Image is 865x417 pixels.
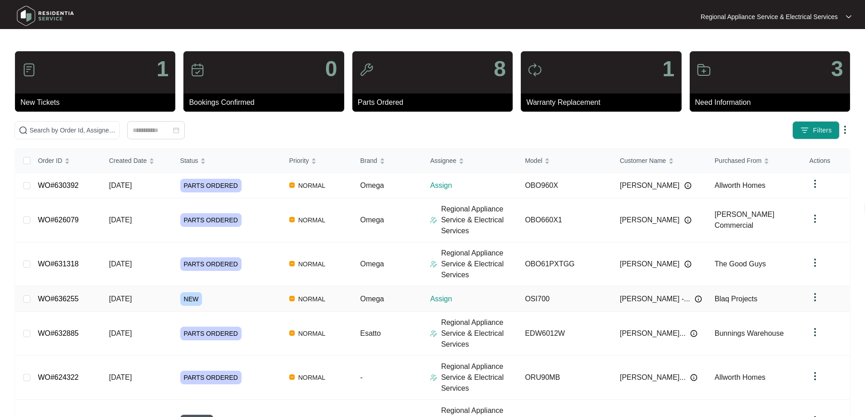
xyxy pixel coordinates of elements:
p: 3 [831,58,843,80]
img: dropdown arrow [846,15,851,19]
img: dropdown arrow [810,371,821,382]
img: Info icon [684,260,692,268]
p: Need Information [695,97,850,108]
p: Parts Ordered [358,97,513,108]
img: Assigner Icon [430,216,437,224]
img: residentia service logo [14,2,77,29]
img: Vercel Logo [289,261,295,266]
span: NORMAL [295,328,329,339]
th: Priority [282,149,353,173]
a: WO#626079 [38,216,79,224]
img: Vercel Logo [289,182,295,188]
span: [PERSON_NAME] [620,215,680,226]
span: [PERSON_NAME] [620,180,680,191]
span: NORMAL [295,180,329,191]
th: Model [518,149,613,173]
th: Status [173,149,282,173]
img: Info icon [690,330,697,337]
img: icon [190,63,205,77]
td: OSI700 [518,286,613,312]
span: Omega [360,216,384,224]
button: filter iconFilters [792,121,840,139]
span: Bunnings Warehouse [715,329,784,337]
span: The Good Guys [715,260,766,268]
p: 8 [494,58,506,80]
span: [PERSON_NAME]... [620,328,686,339]
span: [DATE] [109,329,132,337]
a: WO#636255 [38,295,79,303]
img: Vercel Logo [289,330,295,336]
span: NORMAL [295,259,329,270]
th: Assignee [423,149,518,173]
p: Regional Appliance Service & Electrical Services [441,204,518,236]
span: Filters [813,126,832,135]
span: Order ID [38,156,62,166]
img: Assigner Icon [430,374,437,381]
span: [DATE] [109,216,132,224]
td: OBO660X1 [518,198,613,242]
img: dropdown arrow [810,292,821,303]
span: [PERSON_NAME] Commercial [715,211,775,229]
img: icon [528,63,542,77]
td: OBO61PXTGG [518,242,613,286]
span: [PERSON_NAME] -... [620,294,690,304]
span: PARTS ORDERED [180,213,242,227]
img: dropdown arrow [840,124,850,135]
span: NORMAL [295,372,329,383]
span: Esatto [360,329,381,337]
img: icon [359,63,374,77]
span: Omega [360,260,384,268]
img: dropdown arrow [810,213,821,224]
span: Brand [360,156,377,166]
p: 1 [662,58,675,80]
td: EDW6012W [518,312,613,356]
p: Warranty Replacement [526,97,681,108]
td: ORU90MB [518,356,613,400]
p: Assign [430,294,518,304]
p: Regional Appliance Service & Electrical Services [701,12,838,21]
th: Customer Name [613,149,707,173]
span: Model [525,156,542,166]
p: 0 [325,58,337,80]
img: filter icon [800,126,809,135]
p: Regional Appliance Service & Electrical Services [441,317,518,350]
p: Regional Appliance Service & Electrical Services [441,248,518,280]
span: Created Date [109,156,147,166]
img: dropdown arrow [810,257,821,268]
td: OBO960X [518,173,613,198]
span: PARTS ORDERED [180,371,242,384]
img: Vercel Logo [289,296,295,301]
th: Brand [353,149,423,173]
th: Purchased From [707,149,802,173]
img: Info icon [684,182,692,189]
span: - [360,373,362,381]
img: Assigner Icon [430,260,437,268]
a: WO#630392 [38,182,79,189]
span: NEW [180,292,203,306]
span: NORMAL [295,215,329,226]
span: Blaq Projects [715,295,757,303]
p: Bookings Confirmed [189,97,344,108]
img: Info icon [684,216,692,224]
span: PARTS ORDERED [180,257,242,271]
span: Allworth Homes [715,182,766,189]
span: Omega [360,295,384,303]
a: WO#631318 [38,260,79,268]
span: Allworth Homes [715,373,766,381]
span: [DATE] [109,182,132,189]
p: New Tickets [20,97,175,108]
img: Vercel Logo [289,217,295,222]
img: Info icon [695,295,702,303]
a: WO#624322 [38,373,79,381]
img: Vercel Logo [289,374,295,380]
span: Purchased From [715,156,761,166]
img: search-icon [19,126,28,135]
img: Assigner Icon [430,330,437,337]
img: dropdown arrow [810,327,821,338]
th: Actions [802,149,850,173]
a: WO#632885 [38,329,79,337]
span: NORMAL [295,294,329,304]
input: Search by Order Id, Assignee Name, Customer Name, Brand and Model [30,125,116,135]
span: PARTS ORDERED [180,179,242,192]
th: Created Date [102,149,173,173]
